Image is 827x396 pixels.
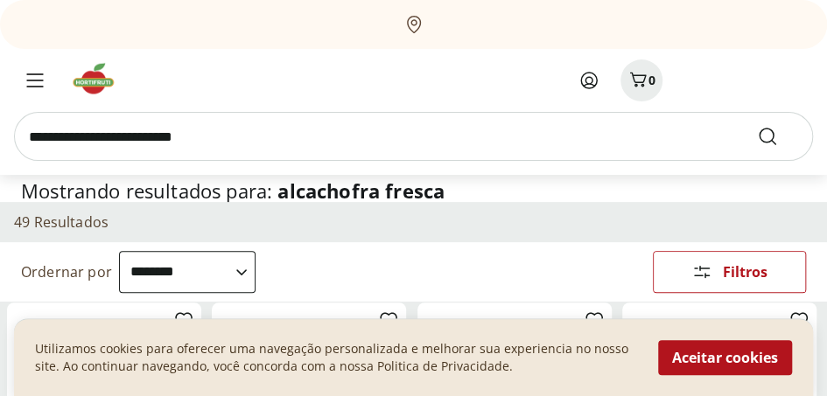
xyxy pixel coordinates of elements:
label: Ordernar por [21,262,112,281]
img: Hortifruti [70,61,129,96]
p: Utilizamos cookies para oferecer uma navegação personalizada e melhorar sua experiencia no nosso ... [35,340,637,375]
span: Filtros [723,265,767,279]
svg: Abrir Filtros [691,261,712,282]
span: 0 [648,72,655,88]
button: Filtros [653,251,806,293]
button: Menu [14,59,56,101]
input: search [14,112,813,161]
span: alcachofra fresca [277,177,445,204]
h1: Mostrando resultados para: [21,180,806,202]
button: Carrinho [620,59,662,101]
button: Aceitar cookies [658,340,792,375]
h2: 49 Resultados [14,212,109,232]
button: Submit Search [757,126,799,147]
